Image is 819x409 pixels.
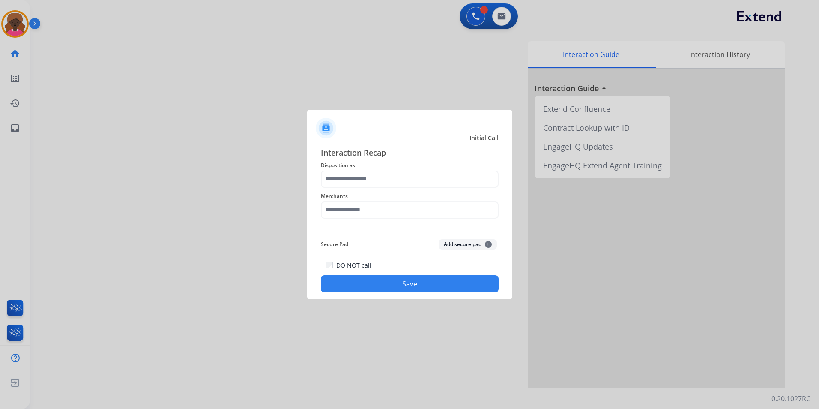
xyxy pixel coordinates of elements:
[321,147,499,160] span: Interaction Recap
[321,191,499,201] span: Merchants
[321,239,348,250] span: Secure Pad
[336,261,371,270] label: DO NOT call
[771,394,810,404] p: 0.20.1027RC
[321,160,499,171] span: Disposition as
[439,239,497,250] button: Add secure pad+
[485,241,492,248] span: +
[469,134,499,142] span: Initial Call
[321,275,499,292] button: Save
[316,118,336,138] img: contactIcon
